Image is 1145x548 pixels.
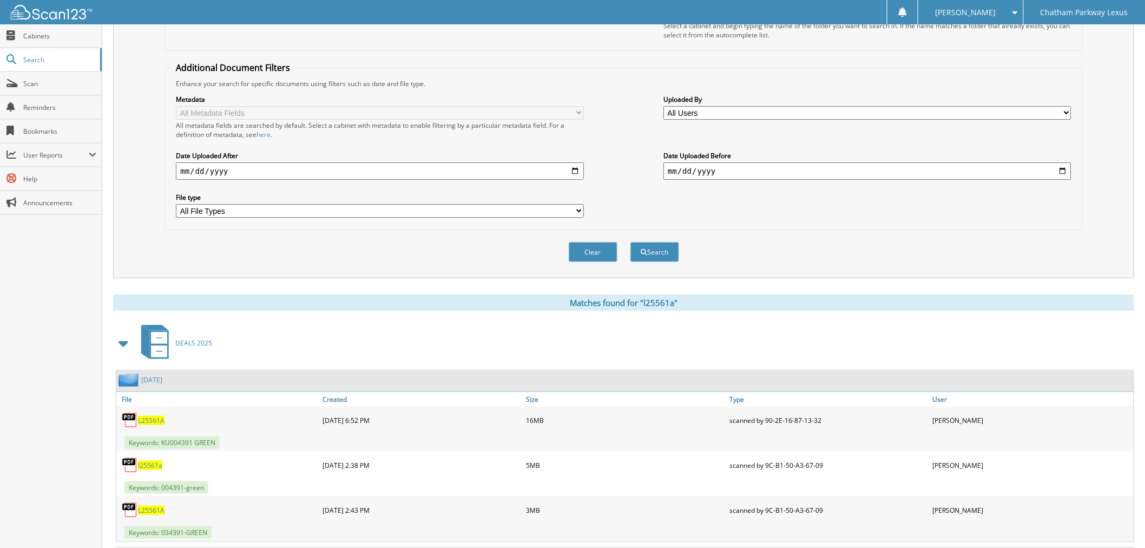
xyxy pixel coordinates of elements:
[122,457,138,473] img: PDF.png
[122,502,138,518] img: PDF.png
[663,162,1071,180] input: end
[23,55,95,64] span: Search
[930,409,1134,431] div: [PERSON_NAME]
[727,409,930,431] div: scanned by 90-2E-16-87-13-32
[119,373,141,387] img: folder2.png
[320,409,523,431] div: [DATE] 6:52 PM
[727,499,930,521] div: scanned by 9C-B1-50-A3-67-09
[320,392,523,407] a: Created
[663,95,1071,104] label: Uploaded By
[569,242,617,262] button: Clear
[663,21,1071,40] div: Select a cabinet and begin typing the name of the folder you want to search in. If the name match...
[124,481,208,494] span: Keywords: 004391-green
[113,295,1134,311] div: Matches found for "l25561a"
[523,409,727,431] div: 16MB
[124,526,212,539] span: Keywords: 034391-GREEN
[256,130,271,139] a: here
[138,416,164,425] a: L25561A
[176,95,583,104] label: Metadata
[320,499,523,521] div: [DATE] 2:43 PM
[930,392,1134,407] a: User
[170,62,295,74] legend: Additional Document Filters
[727,392,930,407] a: Type
[930,499,1134,521] div: [PERSON_NAME]
[320,454,523,476] div: [DATE] 2:38 PM
[135,322,212,364] a: DEALS 2025
[663,151,1071,160] label: Date Uploaded Before
[23,151,89,160] span: User Reports
[727,454,930,476] div: scanned by 9C-B1-50-A3-67-09
[11,5,92,19] img: scan123-logo-white.svg
[170,79,1076,88] div: Enhance your search for specific documents using filters such as date and file type.
[630,242,679,262] button: Search
[176,121,583,139] div: All metadata fields are searched by default. Select a cabinet with metadata to enable filtering b...
[23,31,96,41] span: Cabinets
[176,162,583,180] input: start
[124,436,220,449] span: Keywords: KU004391 GREEN
[176,151,583,160] label: Date Uploaded After
[523,454,727,476] div: 5MB
[523,499,727,521] div: 3MB
[23,79,96,88] span: Scan
[175,338,212,348] span: DEALS 2025
[122,412,138,428] img: PDF.png
[138,506,164,515] a: L25561A
[176,193,583,202] label: File type
[23,198,96,207] span: Announcements
[936,9,996,16] span: [PERSON_NAME]
[116,392,320,407] a: File
[930,454,1134,476] div: [PERSON_NAME]
[1041,9,1128,16] span: Chatham Parkway Lexus
[23,103,96,112] span: Reminders
[523,392,727,407] a: Size
[141,375,162,384] a: [DATE]
[138,461,162,470] a: l25561a
[23,127,96,136] span: Bookmarks
[23,174,96,184] span: Help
